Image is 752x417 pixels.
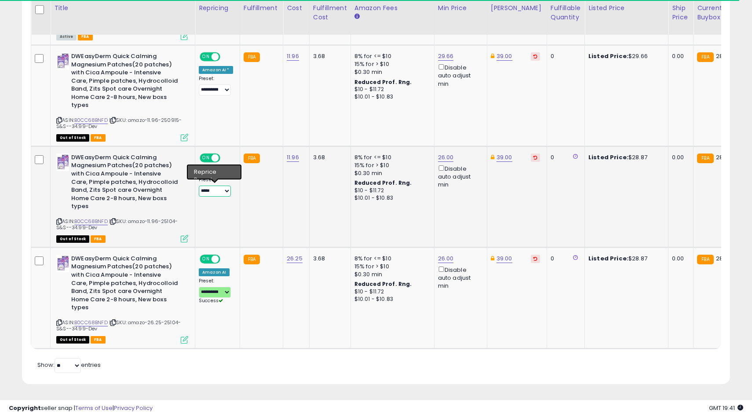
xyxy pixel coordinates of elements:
[56,255,69,272] img: 41Y3gWSrIYL._SL40_.jpg
[56,154,69,171] img: 41Y3gWSrIYL._SL40_.jpg
[354,68,427,76] div: $0.30 min
[672,154,686,161] div: 0.00
[71,154,178,213] b: DWEasyDerm Quick Calming Magnesium Patches(20 patches) with Cica Ampoule - Intensive Care, Pimple...
[74,117,108,124] a: B0CC68BNFD
[199,4,236,13] div: Repricing
[438,265,480,290] div: Disable auto adjust min
[496,52,512,61] a: 39.00
[37,361,101,369] span: Show: entries
[354,255,427,263] div: 8% for <= $10
[709,404,743,412] span: 2025-10-11 19:41 GMT
[438,153,454,162] a: 26.00
[496,254,512,263] a: 39.00
[354,60,427,68] div: 15% for > $10
[287,52,299,61] a: 11.96
[199,268,230,276] div: Amazon AI
[354,78,412,86] b: Reduced Prof. Rng.
[287,4,306,13] div: Cost
[672,4,690,22] div: Ship Price
[551,255,578,263] div: 0
[551,52,578,60] div: 0
[9,404,41,412] strong: Copyright
[438,254,454,263] a: 26.00
[91,336,106,344] span: FBA
[354,296,427,303] div: $10.01 - $10.83
[496,153,512,162] a: 39.00
[354,154,427,161] div: 8% for <= $10
[56,117,182,130] span: | SKU: amazo-11.96-250915-S&S--34.99-Dev
[287,254,303,263] a: 26.25
[697,52,713,62] small: FBA
[438,164,480,189] div: Disable auto adjust min
[54,4,191,13] div: Title
[697,255,713,264] small: FBA
[56,235,89,243] span: All listings that are currently out of stock and unavailable for purchase on Amazon
[588,4,664,13] div: Listed Price
[56,33,77,40] span: All listings currently available for purchase on Amazon
[313,4,347,22] div: Fulfillment Cost
[491,4,543,13] div: [PERSON_NAME]
[438,52,454,61] a: 29.66
[199,167,230,175] div: Amazon AI
[74,319,108,326] a: B0CC68BNFD
[244,154,260,163] small: FBA
[287,153,299,162] a: 11.96
[438,4,483,13] div: Min Price
[114,404,153,412] a: Privacy Policy
[219,255,233,263] span: OFF
[56,336,89,344] span: All listings that are currently out of stock and unavailable for purchase on Amazon
[354,179,412,187] b: Reduced Prof. Rng.
[354,4,431,13] div: Amazon Fees
[244,255,260,264] small: FBA
[354,280,412,288] b: Reduced Prof. Rng.
[354,169,427,177] div: $0.30 min
[199,66,233,74] div: Amazon AI *
[199,76,233,95] div: Preset:
[75,404,113,412] a: Terms of Use
[199,177,233,197] div: Preset:
[672,255,686,263] div: 0.00
[201,255,212,263] span: ON
[91,235,106,243] span: FBA
[354,161,427,169] div: 15% for > $10
[313,154,344,161] div: 3.68
[199,278,233,304] div: Preset:
[716,254,728,263] span: 28.9
[551,4,581,22] div: Fulfillable Quantity
[588,52,628,60] b: Listed Price:
[219,53,233,61] span: OFF
[56,52,188,140] div: ASIN:
[91,134,106,142] span: FBA
[71,52,178,112] b: DWEasyDerm Quick Calming Magnesium Patches(20 patches) with Cica Ampoule - Intensive Care, Pimple...
[588,255,661,263] div: $28.87
[71,255,178,314] b: DWEasyDerm Quick Calming Magnesium Patches(20 patches) with Cica Ampoule - Intensive Care, Pimple...
[74,218,108,225] a: B0CC68BNFD
[672,52,686,60] div: 0.00
[313,52,344,60] div: 3.68
[354,86,427,93] div: $10 - $11.72
[313,255,344,263] div: 3.68
[199,297,223,304] span: Success
[354,288,427,296] div: $10 - $11.72
[354,93,427,101] div: $10.01 - $10.83
[244,52,260,62] small: FBA
[438,62,480,88] div: Disable auto adjust min
[354,13,360,21] small: Amazon Fees.
[9,404,153,413] div: seller snap | |
[201,154,212,162] span: ON
[56,52,69,70] img: 41Y3gWSrIYL._SL40_.jpg
[244,4,279,13] div: Fulfillment
[56,319,181,332] span: | SKU: amazo-26.25-25104-S&S--34.99-Dev
[354,187,427,194] div: $10 - $11.72
[219,154,233,162] span: OFF
[56,154,188,241] div: ASIN:
[588,154,661,161] div: $28.87
[354,271,427,278] div: $0.30 min
[588,153,628,161] b: Listed Price:
[56,134,89,142] span: All listings that are currently out of stock and unavailable for purchase on Amazon
[354,52,427,60] div: 8% for <= $10
[716,52,728,60] span: 28.9
[588,52,661,60] div: $29.66
[56,218,178,231] span: | SKU: amazo-11.96-25104-S&S--34.99-Dev
[354,194,427,202] div: $10.01 - $10.83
